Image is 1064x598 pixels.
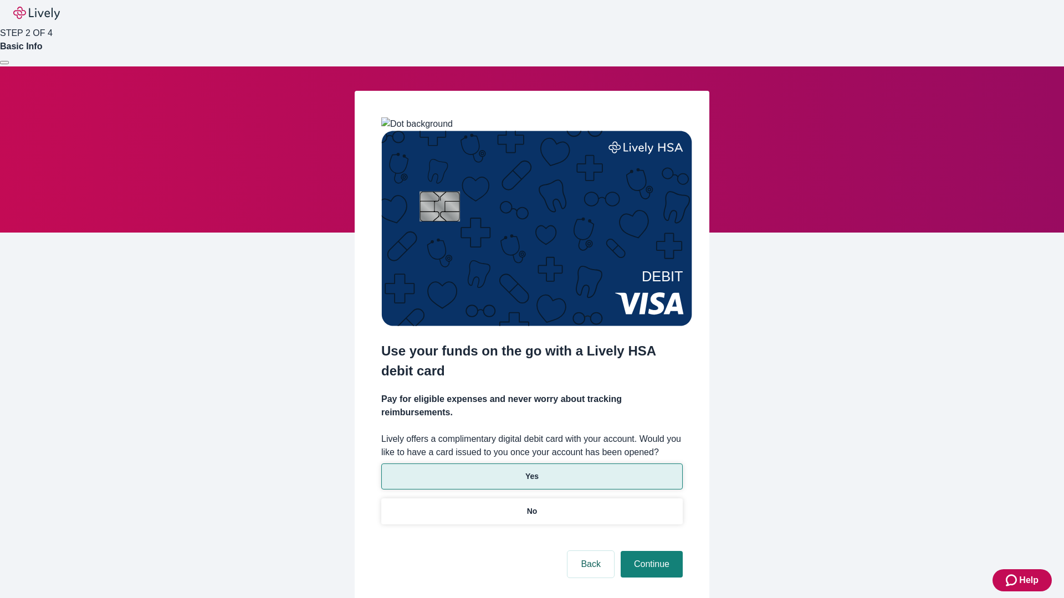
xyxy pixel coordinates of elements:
[525,471,539,482] p: Yes
[567,551,614,578] button: Back
[381,341,683,381] h2: Use your funds on the go with a Lively HSA debit card
[381,117,453,131] img: Dot background
[381,498,683,524] button: No
[381,393,683,419] h4: Pay for eligible expenses and never worry about tracking reimbursements.
[527,506,538,517] p: No
[1006,574,1019,587] svg: Zendesk support icon
[381,432,683,459] label: Lively offers a complimentary digital debit card with your account. Would you like to have a card...
[621,551,683,578] button: Continue
[13,7,60,20] img: Lively
[381,131,692,326] img: Debit card
[381,463,683,489] button: Yes
[1019,574,1039,587] span: Help
[993,569,1052,591] button: Zendesk support iconHelp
